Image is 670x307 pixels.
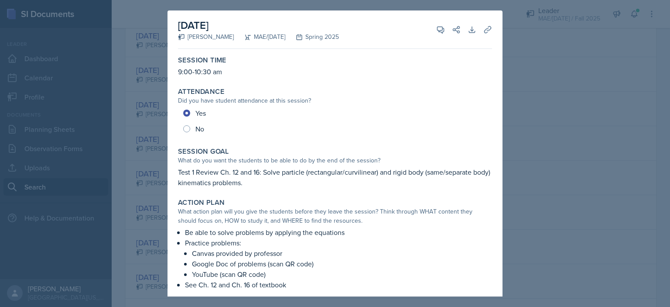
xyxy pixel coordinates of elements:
[234,32,285,41] div: MAE/[DATE]
[178,198,225,207] label: Action Plan
[178,147,229,156] label: Session Goal
[178,87,224,96] label: Attendance
[178,207,492,225] div: What action plan will you give the students before they leave the session? Think through WHAT con...
[285,32,339,41] div: Spring 2025
[178,156,492,165] div: What do you want the students to be able to do by the end of the session?
[178,167,492,188] p: Test 1 Review Ch. 12 and 16: Solve particle (rectangular/curvilinear) and rigid body (same/separa...
[178,32,234,41] div: [PERSON_NAME]
[185,279,492,290] p: See Ch. 12 and Ch. 16 of textbook
[178,56,226,65] label: Session Time
[178,66,492,77] p: 9:00-10:30 am
[178,96,492,105] div: Did you have student attendance at this session?
[185,238,492,248] p: Practice problems:
[192,259,492,269] p: Google Doc of problems (scan QR code)
[178,17,339,33] h2: [DATE]
[185,227,492,238] p: Be able to solve problems by applying the equations
[192,269,492,279] p: YouTube (scan QR code)
[192,248,492,259] p: Canvas provided by professor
